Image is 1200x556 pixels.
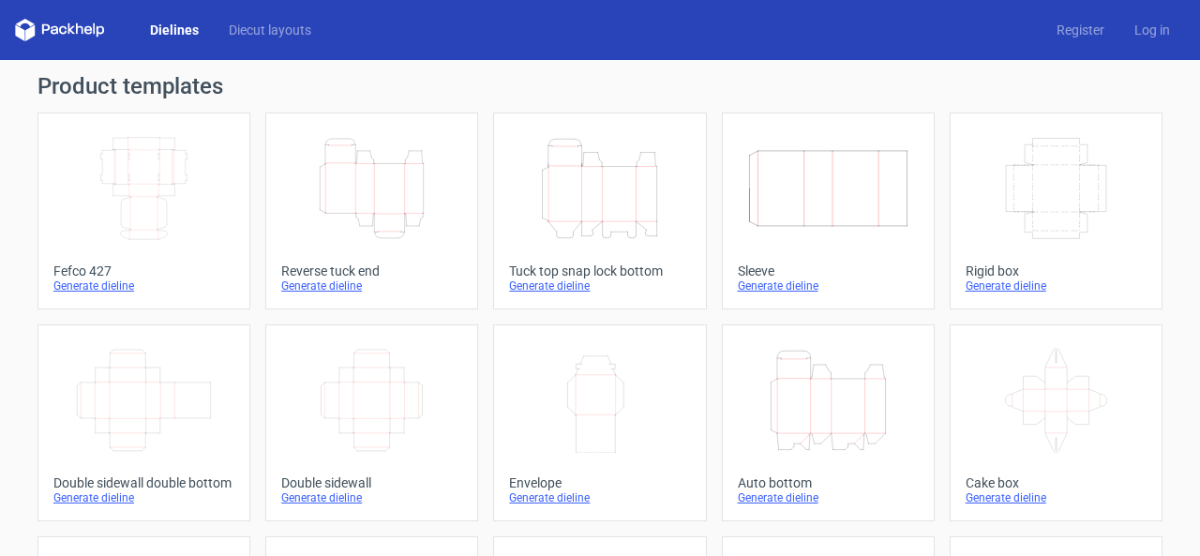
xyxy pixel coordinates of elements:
[722,113,935,309] a: SleeveGenerate dieline
[966,278,1147,293] div: Generate dieline
[950,324,1162,521] a: Cake boxGenerate dieline
[37,75,1162,98] h1: Product templates
[265,113,478,309] a: Reverse tuck endGenerate dieline
[281,263,462,278] div: Reverse tuck end
[53,475,234,490] div: Double sidewall double bottom
[1119,21,1185,39] a: Log in
[493,324,706,521] a: EnvelopeGenerate dieline
[265,324,478,521] a: Double sidewallGenerate dieline
[509,490,690,505] div: Generate dieline
[509,263,690,278] div: Tuck top snap lock bottom
[1042,21,1119,39] a: Register
[738,490,919,505] div: Generate dieline
[509,475,690,490] div: Envelope
[281,490,462,505] div: Generate dieline
[722,324,935,521] a: Auto bottomGenerate dieline
[950,113,1162,309] a: Rigid boxGenerate dieline
[966,475,1147,490] div: Cake box
[966,490,1147,505] div: Generate dieline
[281,278,462,293] div: Generate dieline
[281,475,462,490] div: Double sidewall
[37,324,250,521] a: Double sidewall double bottomGenerate dieline
[53,278,234,293] div: Generate dieline
[738,278,919,293] div: Generate dieline
[214,21,326,39] a: Diecut layouts
[53,263,234,278] div: Fefco 427
[738,263,919,278] div: Sleeve
[509,278,690,293] div: Generate dieline
[37,113,250,309] a: Fefco 427Generate dieline
[966,263,1147,278] div: Rigid box
[53,490,234,505] div: Generate dieline
[493,113,706,309] a: Tuck top snap lock bottomGenerate dieline
[135,21,214,39] a: Dielines
[738,475,919,490] div: Auto bottom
